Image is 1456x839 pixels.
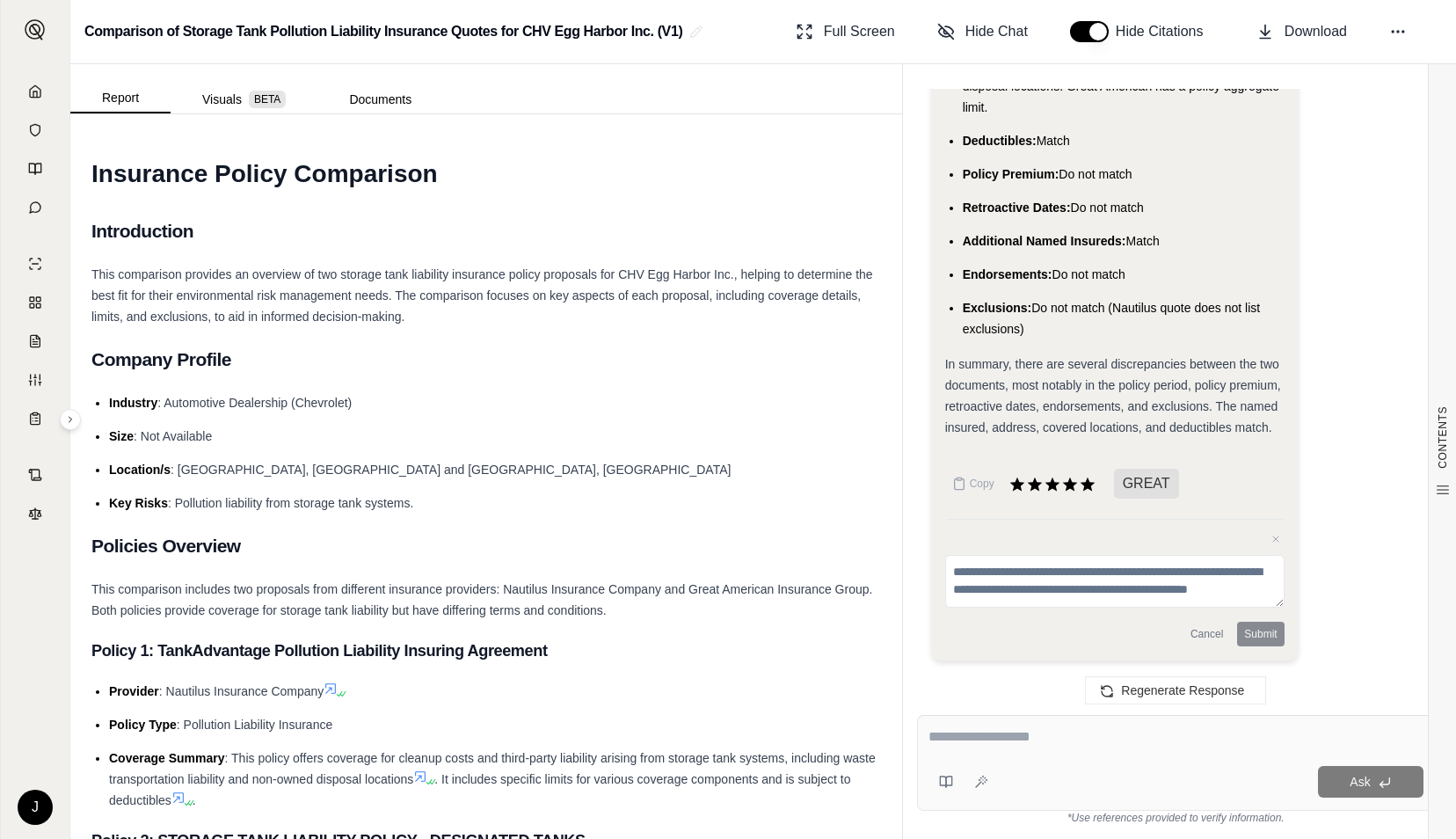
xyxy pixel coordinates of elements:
span: : Pollution liability from storage tank systems. [168,496,413,510]
a: Claim Coverage [11,324,59,359]
span: Hide Chat [965,21,1028,42]
a: Home [11,74,59,109]
a: Policy Comparisons [11,285,59,320]
h1: Insurance Policy Comparison [91,150,881,199]
span: Full Screen [824,21,895,42]
button: Ask [1318,766,1423,798]
a: Single Policy [11,246,59,281]
span: : Nautilus Insurance Company [159,684,324,698]
span: Do not match (Nautilus quote does not list exclusions) [963,301,1261,336]
a: Coverage Table [11,401,59,436]
button: Report [70,84,171,113]
a: Legal Search Engine [11,496,59,531]
span: Retroactive Dates: [963,201,1071,215]
div: J [18,790,53,825]
a: Documents Vault [11,113,59,148]
span: Endorsements: [963,267,1052,281]
h3: Policy 1: TankAdvantage Pollution Liability Insuring Agreement [91,635,881,667]
h2: Comparison of Storage Tank Pollution Liability Insurance Quotes for CHV Egg Harbor Inc. (V1) [84,16,682,47]
span: Do not match [1052,267,1125,281]
button: Copy [945,466,1001,501]
span: . It includes specific limits for various coverage components and is subject to deductibles [109,772,850,807]
span: Match [1037,134,1070,148]
button: Visuals [171,85,317,113]
span: Exclusions: [963,301,1032,315]
button: Hide Chat [930,14,1035,49]
button: Cancel [1183,622,1230,646]
span: Coverage Summary [109,751,225,765]
span: In summary, there are several discrepancies between the two documents, most notably in the policy... [945,357,1281,434]
span: : Automotive Dealership (Chevrolet) [157,396,352,410]
span: : Not Available [134,429,212,443]
span: Policy Premium: [963,167,1059,181]
h2: Introduction [91,213,881,250]
img: Expand sidebar [25,19,46,40]
h2: Company Profile [91,341,881,378]
span: This comparison includes two proposals from different insurance providers: Nautilus Insurance Com... [91,582,872,617]
button: Documents [317,85,443,113]
span: Additional Named Insureds: [963,234,1126,248]
button: Expand sidebar [60,409,81,430]
span: Provider [109,684,159,698]
a: Chat [11,190,59,225]
span: Similar for Coverage A & B, but Nautilus provides separate limits for waste transportation and no... [963,37,1279,114]
span: Download [1285,21,1347,42]
span: : [GEOGRAPHIC_DATA], [GEOGRAPHIC_DATA] and [GEOGRAPHIC_DATA], [GEOGRAPHIC_DATA] [171,463,731,477]
span: Policy Type [109,718,177,732]
span: Regenerate Response [1121,683,1244,697]
span: : This policy offers coverage for cleanup costs and third-party liability arising from storage ta... [109,751,876,786]
button: Regenerate Response [1085,676,1266,704]
span: Location/s [109,463,171,477]
button: Expand sidebar [18,12,53,47]
span: Copy [970,477,994,491]
span: This comparison provides an overview of two storage tank liability insurance policy proposals for... [91,267,873,324]
span: Do not match [1071,201,1144,215]
span: GREAT [1114,469,1179,499]
a: Custom Report [11,362,59,398]
span: Deductibles: [963,134,1037,148]
span: Hide Citations [1116,21,1214,42]
span: Ask [1350,775,1370,789]
button: Download [1249,14,1354,49]
span: Size [109,429,134,443]
span: CONTENTS [1436,406,1450,469]
a: Prompt Library [11,151,59,186]
button: Full Screen [789,14,902,49]
a: Contract Analysis [11,457,59,492]
span: . [193,793,196,807]
span: Industry [109,396,157,410]
span: Match [1126,234,1160,248]
span: Do not match [1059,167,1132,181]
div: *Use references provided to verify information. [917,811,1435,825]
span: BETA [249,91,286,108]
span: : Pollution Liability Insurance [177,718,332,732]
h2: Policies Overview [91,528,881,565]
span: Key Risks [109,496,168,510]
